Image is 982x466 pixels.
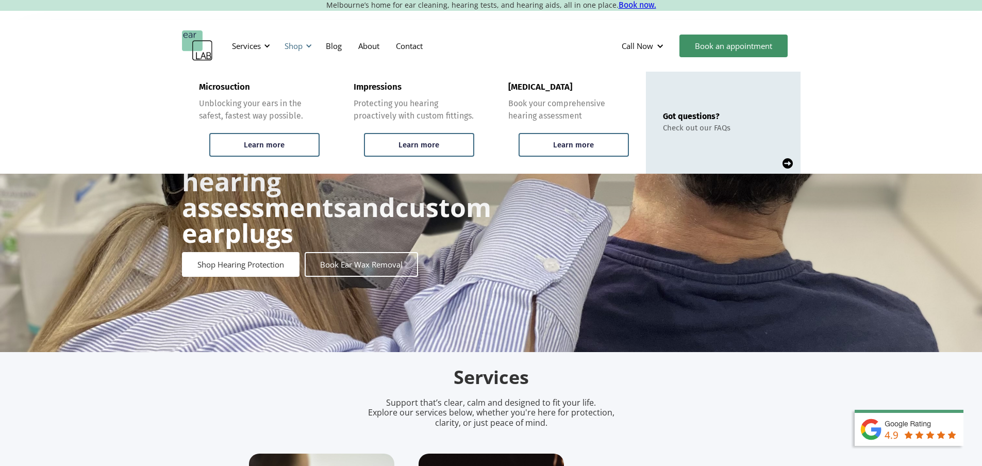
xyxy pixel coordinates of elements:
[553,140,594,149] div: Learn more
[182,190,491,251] strong: custom earplugs
[355,398,628,428] p: Support that’s clear, calm and designed to fit your life. Explore our services below, whether you...
[613,30,674,61] div: Call Now
[285,41,303,51] div: Shop
[182,252,299,277] a: Shop Hearing Protection
[318,31,350,61] a: Blog
[350,31,388,61] a: About
[249,365,734,390] h2: Services
[278,30,315,61] div: Shop
[663,111,730,121] div: Got questions?
[182,143,491,246] h1: and
[622,41,653,51] div: Call Now
[398,140,439,149] div: Learn more
[199,82,250,92] div: Microsuction
[199,97,320,122] div: Unblocking your ears in the safest, fastest way possible.
[388,31,431,61] a: Contact
[663,123,730,132] div: Check out our FAQs
[305,252,418,277] a: Book Ear Wax Removal
[182,138,403,225] strong: Ear wax removal, hearing assessments
[244,140,285,149] div: Learn more
[508,97,629,122] div: Book your comprehensive hearing assessment
[182,72,337,174] a: MicrosuctionUnblocking your ears in the safest, fastest way possible.Learn more
[491,72,646,174] a: [MEDICAL_DATA]Book your comprehensive hearing assessmentLearn more
[354,82,402,92] div: Impressions
[232,41,261,51] div: Services
[646,72,801,174] a: Got questions?Check out our FAQs
[182,30,213,61] a: home
[354,97,474,122] div: Protecting you hearing proactively with custom fittings.
[337,72,491,174] a: ImpressionsProtecting you hearing proactively with custom fittings.Learn more
[226,30,273,61] div: Services
[508,82,572,92] div: [MEDICAL_DATA]
[679,35,788,57] a: Book an appointment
